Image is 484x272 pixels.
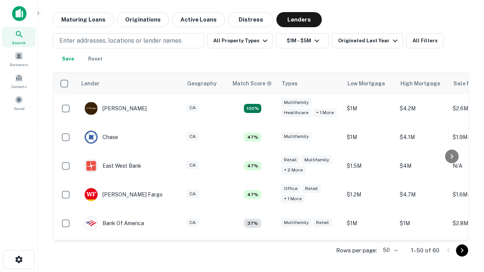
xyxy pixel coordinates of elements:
[81,79,99,88] div: Lender
[396,123,449,151] td: $4.1M
[396,73,449,94] th: High Mortgage
[313,108,337,117] div: + 1 more
[85,131,98,144] img: picture
[446,212,484,248] iframe: Chat Widget
[12,6,26,21] img: capitalize-icon.png
[302,184,321,193] div: Retail
[59,36,181,45] p: Enter addresses, locations or lender names
[186,132,199,141] div: CA
[244,161,261,170] div: Matching Properties: 5, hasApolloMatch: undefined
[172,12,225,27] button: Active Loans
[186,161,199,170] div: CA
[85,217,98,230] img: picture
[85,159,98,172] img: picture
[53,33,204,48] button: Enter addresses, locations or lender names
[411,246,439,255] p: 1–50 of 60
[228,73,277,94] th: Capitalize uses an advanced AI algorithm to match your search with the best lender. The match sco...
[343,94,396,123] td: $1M
[207,33,273,48] button: All Property Types
[186,218,199,227] div: CA
[11,83,26,90] span: Contacts
[281,218,312,227] div: Multifamily
[396,151,449,180] td: $4M
[53,12,114,27] button: Maturing Loans
[343,209,396,238] td: $1M
[84,159,141,173] div: East West Bank
[187,79,217,88] div: Geography
[83,51,107,66] button: Reset
[343,123,396,151] td: $1M
[84,216,144,230] div: Bank Of America
[85,188,98,201] img: picture
[313,218,332,227] div: Retail
[281,184,301,193] div: Office
[117,12,169,27] button: Originations
[343,238,396,266] td: $1.4M
[380,245,399,256] div: 50
[84,188,163,201] div: [PERSON_NAME] Fargo
[2,93,36,113] a: Saved
[244,219,261,228] div: Matching Properties: 4, hasApolloMatch: undefined
[281,156,300,164] div: Retail
[281,132,312,141] div: Multifamily
[84,102,147,115] div: [PERSON_NAME]
[396,238,449,266] td: $4.5M
[332,33,403,48] button: Originated Last Year
[85,102,98,115] img: picture
[281,98,312,107] div: Multifamily
[2,49,36,69] a: Borrowers
[343,180,396,209] td: $1.2M
[276,33,329,48] button: $1M - $5M
[2,27,36,47] a: Search
[343,151,396,180] td: $1.5M
[400,79,440,88] div: High Mortgage
[244,104,261,113] div: Matching Properties: 19, hasApolloMatch: undefined
[343,73,396,94] th: Low Mortgage
[186,104,199,112] div: CA
[186,190,199,198] div: CA
[244,133,261,142] div: Matching Properties: 5, hasApolloMatch: undefined
[14,105,25,111] span: Saved
[56,51,80,66] button: Save your search to get updates of matches that match your search criteria.
[406,33,444,48] button: All Filters
[84,130,118,144] div: Chase
[338,36,400,45] div: Originated Last Year
[77,73,183,94] th: Lender
[12,40,26,46] span: Search
[2,71,36,91] a: Contacts
[281,195,305,203] div: + 1 more
[282,79,298,88] div: Types
[336,246,377,255] p: Rows per page:
[244,190,261,199] div: Matching Properties: 5, hasApolloMatch: undefined
[347,79,385,88] div: Low Mortgage
[183,73,228,94] th: Geography
[281,108,312,117] div: Healthcare
[228,12,273,27] button: Distress
[233,79,272,88] div: Capitalize uses an advanced AI algorithm to match your search with the best lender. The match sco...
[277,73,343,94] th: Types
[10,62,28,68] span: Borrowers
[396,180,449,209] td: $4.7M
[281,166,306,175] div: + 2 more
[276,12,322,27] button: Lenders
[396,94,449,123] td: $4.2M
[396,209,449,238] td: $1M
[301,156,332,164] div: Multifamily
[456,244,468,257] button: Go to next page
[233,79,270,88] h6: Match Score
